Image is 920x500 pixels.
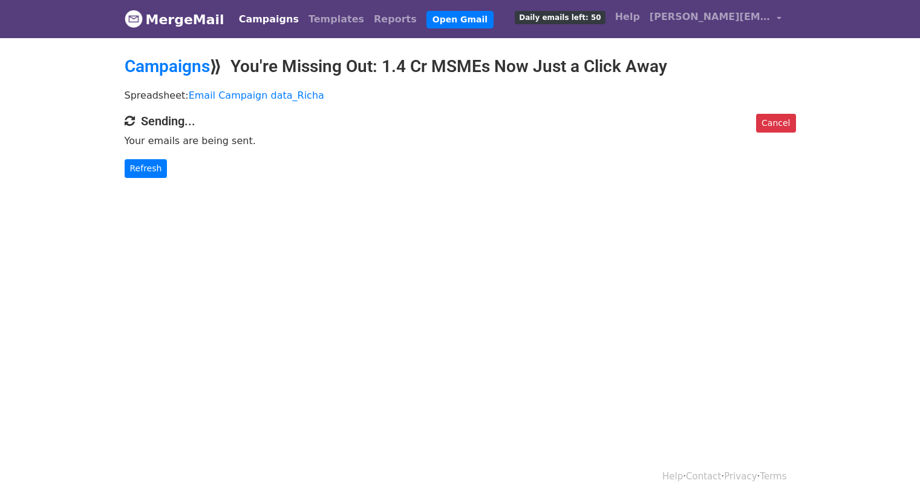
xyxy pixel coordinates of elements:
p: Spreadsheet: [125,89,796,102]
span: Daily emails left: 50 [515,11,605,24]
a: Help [662,471,683,482]
a: Email Campaign data_Richa [189,90,324,101]
a: Daily emails left: 50 [510,5,610,29]
a: Campaigns [234,7,304,31]
a: Help [610,5,645,29]
a: Contact [686,471,721,482]
a: Open Gmail [426,11,494,28]
span: [PERSON_NAME][EMAIL_ADDRESS][PERSON_NAME][DOMAIN_NAME] [650,10,771,24]
a: Terms [760,471,786,482]
a: Privacy [724,471,757,482]
a: Templates [304,7,369,31]
a: Cancel [756,114,795,133]
p: Your emails are being sent. [125,134,796,147]
img: MergeMail logo [125,10,143,28]
h2: ⟫ You're Missing Out: 1.4 Cr MSMEs Now Just a Click Away [125,56,796,77]
a: [PERSON_NAME][EMAIL_ADDRESS][PERSON_NAME][DOMAIN_NAME] [645,5,786,33]
iframe: Chat Widget [860,442,920,500]
a: Reports [369,7,422,31]
h4: Sending... [125,114,796,128]
a: Refresh [125,159,168,178]
a: MergeMail [125,7,224,32]
a: Campaigns [125,56,210,76]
